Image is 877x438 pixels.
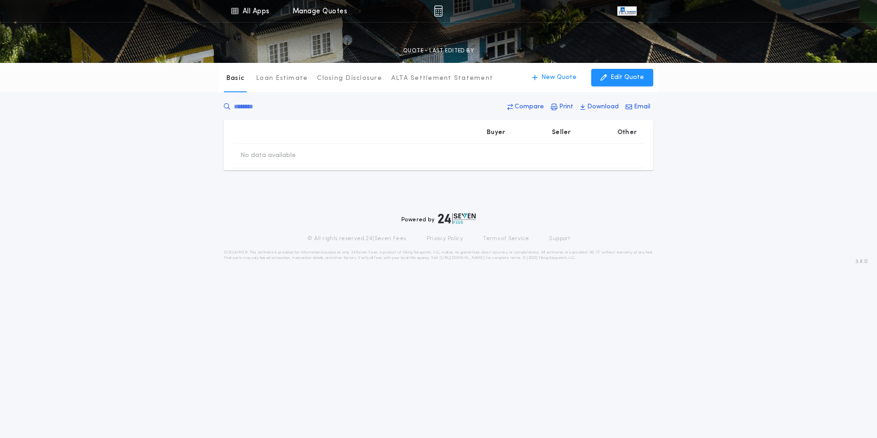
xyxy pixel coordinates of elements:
img: img [434,6,443,17]
p: Edit Quote [611,73,644,82]
p: ALTA Settlement Statement [391,74,493,83]
a: Terms of Service [483,235,529,242]
button: Download [577,99,622,115]
button: Edit Quote [591,69,653,86]
p: Basic [226,74,244,83]
p: Closing Disclosure [317,74,382,83]
p: Buyer [487,128,505,137]
p: Email [634,102,650,112]
p: © All rights reserved. 24|Seven Fees [307,235,406,242]
button: New Quote [523,69,586,86]
p: Compare [515,102,544,112]
p: Other [617,128,637,137]
a: Privacy Policy [427,235,463,242]
button: Print [548,99,576,115]
button: Compare [505,99,547,115]
a: [URL][DOMAIN_NAME] [439,256,485,260]
a: Support [549,235,570,242]
p: Print [559,102,573,112]
p: Download [587,102,619,112]
img: logo [438,213,476,224]
p: QUOTE - LAST EDITED BY [403,46,474,56]
p: DISCLAIMER: This estimate is provided for informational purposes only. 24|Seven Fees, a product o... [224,250,653,261]
td: No data available [233,144,303,168]
img: vs-icon [617,6,637,16]
span: 3.8.0 [855,258,868,266]
p: New Quote [541,73,577,82]
p: Loan Estimate [256,74,308,83]
p: Seller [552,128,571,137]
div: Powered by [401,213,476,224]
button: Email [623,99,653,115]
